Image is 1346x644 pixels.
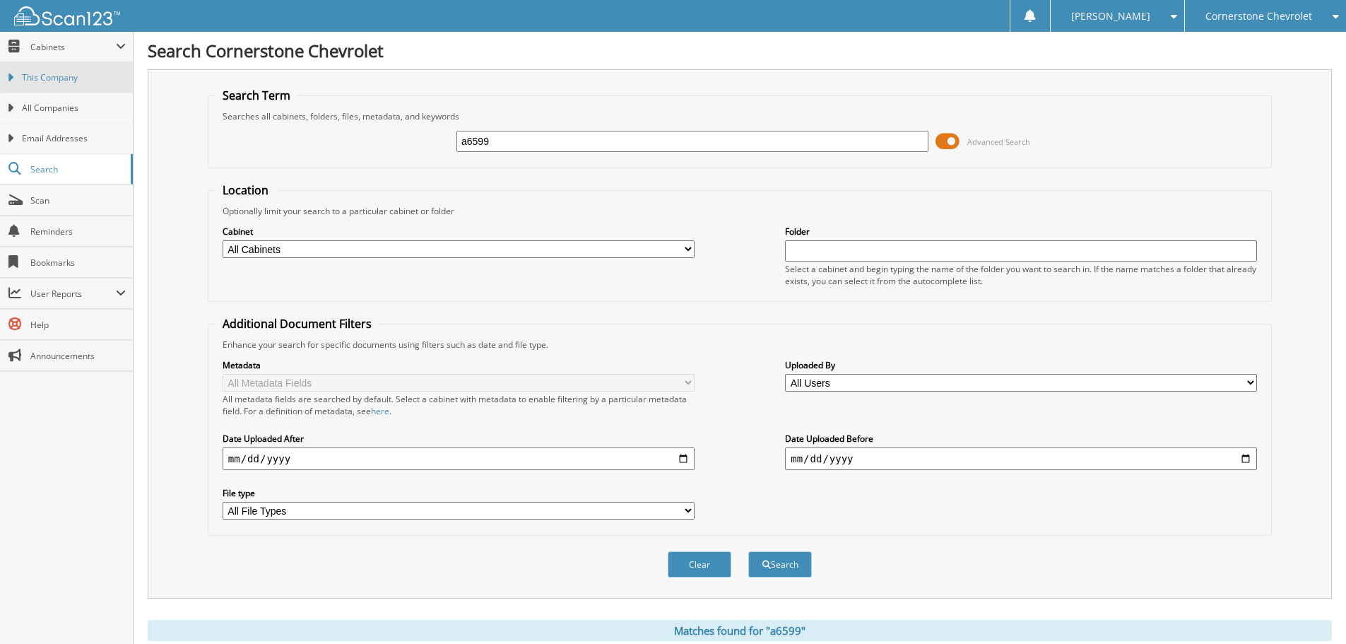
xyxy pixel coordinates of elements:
[748,551,812,578] button: Search
[967,136,1030,147] span: Advanced Search
[1205,12,1312,21] span: Cornerstone Chevrolet
[30,41,116,53] span: Cabinets
[30,226,126,238] span: Reminders
[223,447,695,470] input: start
[22,102,126,115] span: All Companies
[223,359,695,371] label: Metadata
[785,433,1257,445] label: Date Uploaded Before
[785,226,1257,238] label: Folder
[216,339,1264,351] div: Enhance your search for specific documents using filters such as date and file type.
[216,88,297,103] legend: Search Term
[30,288,116,300] span: User Reports
[30,319,126,331] span: Help
[30,163,124,175] span: Search
[216,205,1264,217] div: Optionally limit your search to a particular cabinet or folder
[216,110,1264,122] div: Searches all cabinets, folders, files, metadata, and keywords
[22,132,126,145] span: Email Addresses
[785,263,1257,287] div: Select a cabinet and begin typing the name of the folder you want to search in. If the name match...
[1275,576,1346,644] iframe: Chat Widget
[223,433,695,445] label: Date Uploaded After
[22,71,126,84] span: This Company
[223,226,695,238] label: Cabinet
[30,350,126,362] span: Announcements
[148,620,1332,641] div: Matches found for "a6599"
[216,316,379,332] legend: Additional Document Filters
[785,447,1257,470] input: end
[668,551,731,578] button: Clear
[14,6,120,25] img: scan123-logo-white.svg
[371,405,389,417] a: here
[216,182,276,198] legend: Location
[148,39,1332,62] h1: Search Cornerstone Chevrolet
[223,487,695,499] label: File type
[223,393,695,417] div: All metadata fields are searched by default. Select a cabinet with metadata to enable filtering b...
[30,257,126,269] span: Bookmarks
[30,194,126,206] span: Scan
[1071,12,1150,21] span: [PERSON_NAME]
[785,359,1257,371] label: Uploaded By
